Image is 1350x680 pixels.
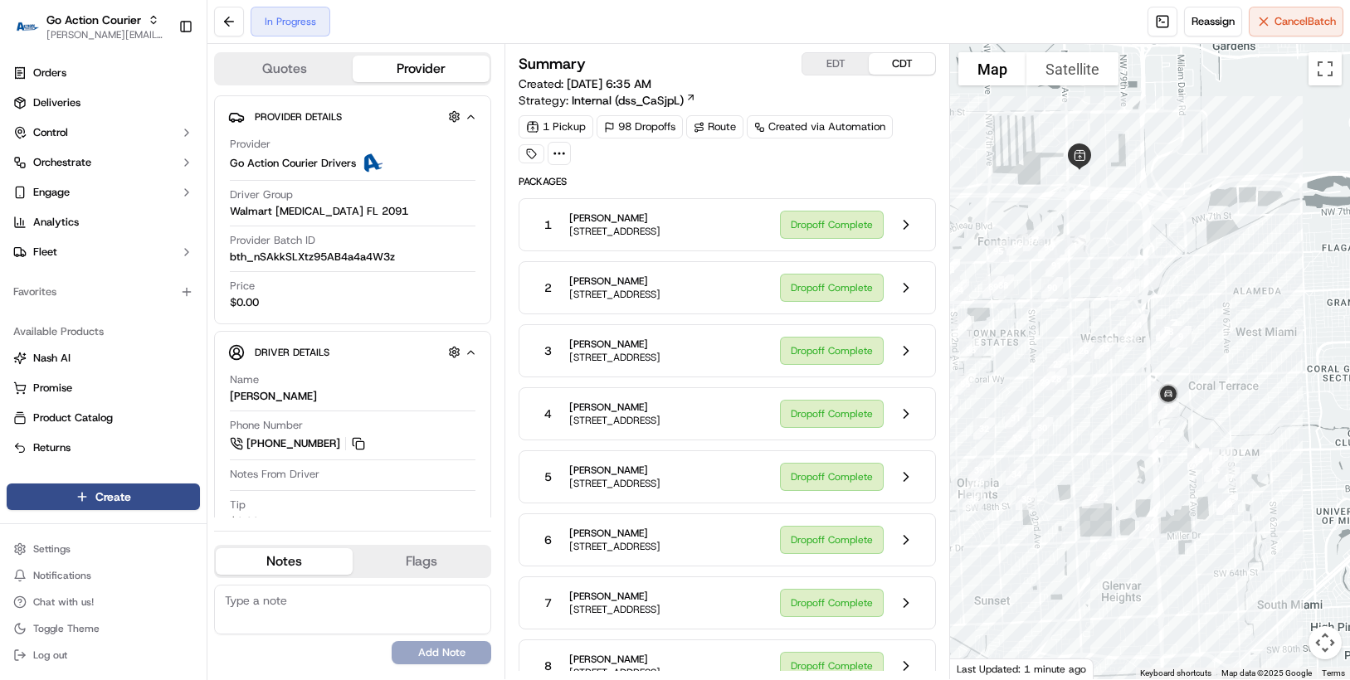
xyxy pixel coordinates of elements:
button: Orchestrate [7,149,200,176]
a: Deliveries [7,90,200,116]
div: 37 [962,453,997,488]
span: 7:42 AM [147,257,188,270]
div: 85 [948,367,982,401]
div: Start new chat [75,158,272,175]
span: [PERSON_NAME] [51,302,134,315]
span: [STREET_ADDRESS] [569,225,660,238]
span: Internal (dss_CaSjpL) [572,92,684,109]
div: We're available if you need us! [75,175,228,188]
span: 5 [544,469,552,485]
div: 25 [1087,331,1122,366]
img: ActionCourier.png [363,153,383,173]
button: Product Catalog [7,405,200,431]
button: CancelBatch [1249,7,1343,36]
span: 2 [544,279,552,296]
input: Got a question? Start typing here... [43,107,299,124]
span: Nash AI [33,351,71,366]
div: 20 [1133,510,1167,545]
p: Welcome 👋 [17,66,302,93]
span: Map data ©2025 Google [1221,668,1312,678]
span: 3 [544,342,552,359]
span: [STREET_ADDRESS] [569,540,660,553]
div: 29 [1027,365,1062,400]
a: Returns [13,440,193,455]
div: 32 [967,411,1002,446]
a: Internal (dss_CaSjpL) [572,92,696,109]
img: 1736555255976-a54dd68f-1ca7-489b-9aae-adbdc363a1c4 [33,258,46,271]
span: Knowledge Base [33,371,127,387]
button: Engage [7,179,200,206]
span: 7 [544,595,552,611]
div: 27 [1041,347,1075,381]
span: API Documentation [157,371,266,387]
span: Tip [230,498,246,512]
div: 31 [998,401,1033,435]
div: 12 [1142,421,1177,456]
img: 1736555255976-a54dd68f-1ca7-489b-9aae-adbdc363a1c4 [17,158,46,188]
span: Walmart [MEDICAL_DATA] FL 2091 [230,204,408,219]
div: Strategy: [519,92,696,109]
span: Cancel Batch [1274,14,1336,29]
span: [PERSON_NAME] [569,464,660,477]
button: Toggle fullscreen view [1309,52,1342,85]
span: 4 [544,406,552,422]
div: 94 [941,273,976,308]
span: [STREET_ADDRESS] [569,666,660,679]
div: 38 [956,482,991,517]
div: 14 [1181,441,1216,476]
span: [PERSON_NAME][EMAIL_ADDRESS][PERSON_NAME][DOMAIN_NAME] [46,28,165,41]
button: Provider Details [228,103,477,130]
a: Powered byPylon [117,410,201,424]
div: 86 [953,333,988,367]
div: 21 [1089,538,1124,573]
span: Engage [33,185,70,200]
span: [STREET_ADDRESS] [569,414,660,427]
span: [STREET_ADDRESS] [569,603,660,616]
span: Provider Details [255,110,342,124]
button: Reassign [1184,7,1242,36]
div: 10 [1144,375,1179,410]
div: 89 [976,270,1011,304]
button: Fleet [7,239,200,265]
img: Jeff Sasse [17,241,43,268]
div: Favorites [7,279,200,305]
div: [PERSON_NAME] [230,389,317,404]
div: 22 [1075,480,1110,515]
span: [DATE] [147,302,181,315]
span: [PERSON_NAME] [569,211,660,225]
span: Product Catalog [33,410,113,425]
span: Reassign [1192,14,1235,29]
img: Nash [17,17,50,50]
span: Orders [33,66,66,80]
span: • [138,302,144,315]
div: Past conversations [17,216,111,229]
span: Packages [519,175,936,188]
a: Created via Automation [747,115,893,138]
img: Go Action Courier [13,22,40,31]
div: 9 [1163,319,1198,354]
img: Chris Sexton [17,286,43,313]
span: 6 [544,532,552,548]
span: Go Action Courier [46,12,141,28]
span: [PERSON_NAME] [569,338,660,351]
span: [STREET_ADDRESS] [569,351,660,364]
div: 28 [1039,362,1074,396]
a: 💻API Documentation [134,364,273,394]
div: 5 [1134,259,1169,294]
button: CDT [869,53,935,75]
span: [PERSON_NAME] [51,257,134,270]
div: 30 [1025,410,1060,445]
button: Map camera controls [1309,626,1342,659]
button: Driver Details [228,338,477,366]
button: EDT [802,53,869,75]
span: bth_nSAkkSLXtz95AB4a4a4W3z [230,250,395,265]
a: Analytics [7,209,200,236]
span: Provider [230,137,270,152]
div: 16 [1206,440,1240,475]
a: [PHONE_NUMBER] [230,435,368,453]
span: [STREET_ADDRESS] [569,288,660,301]
span: Fleet [33,245,57,260]
span: Phone Number [230,418,303,433]
div: 7 [1149,313,1184,347]
div: 24 [1119,308,1154,342]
